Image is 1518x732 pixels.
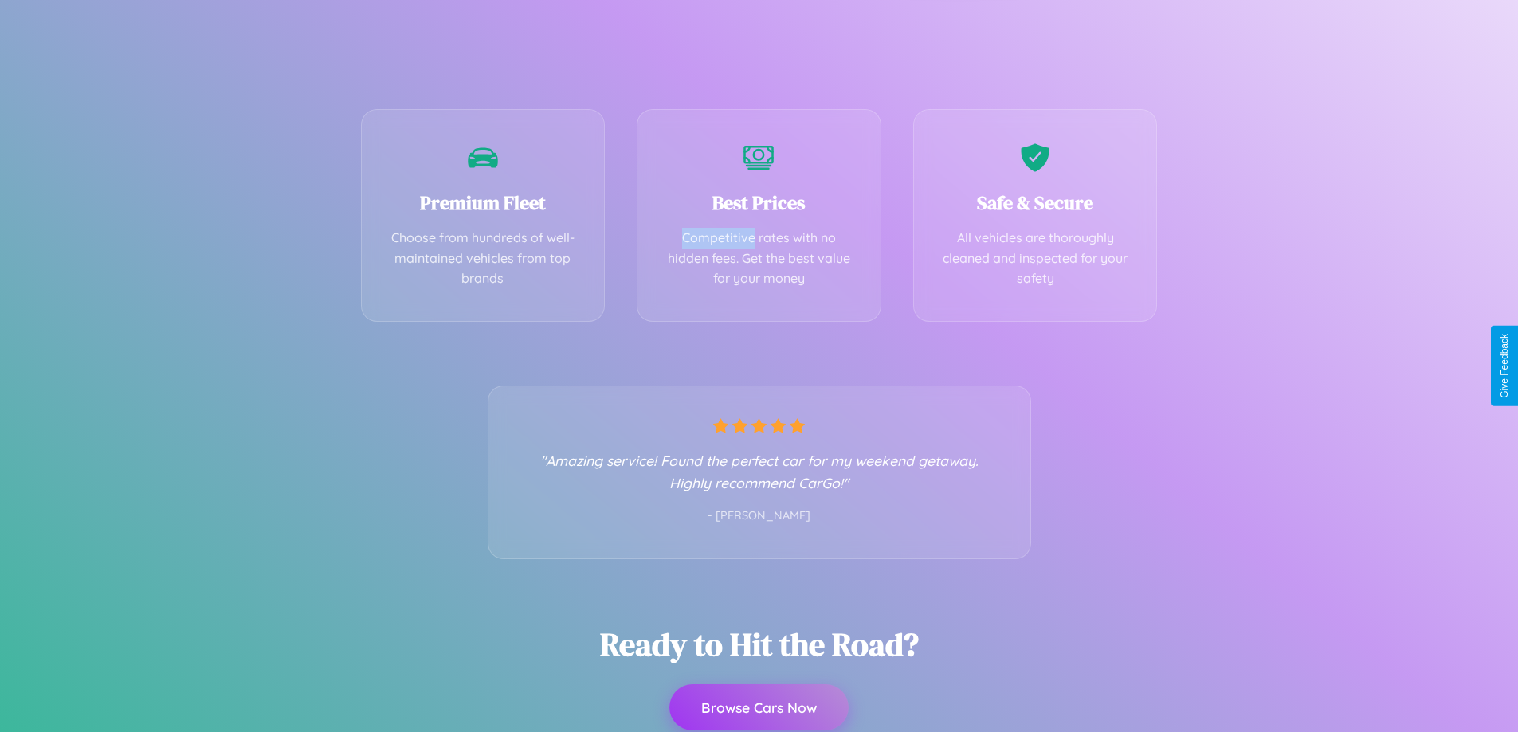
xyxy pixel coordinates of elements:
p: Competitive rates with no hidden fees. Get the best value for your money [661,228,857,289]
h3: Premium Fleet [386,190,581,216]
button: Browse Cars Now [669,684,849,730]
p: Choose from hundreds of well-maintained vehicles from top brands [386,228,581,289]
div: Give Feedback [1499,334,1510,398]
h3: Safe & Secure [938,190,1133,216]
h2: Ready to Hit the Road? [600,623,919,666]
p: "Amazing service! Found the perfect car for my weekend getaway. Highly recommend CarGo!" [520,449,998,494]
p: - [PERSON_NAME] [520,506,998,526]
p: All vehicles are thoroughly cleaned and inspected for your safety [938,228,1133,289]
h3: Best Prices [661,190,857,216]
